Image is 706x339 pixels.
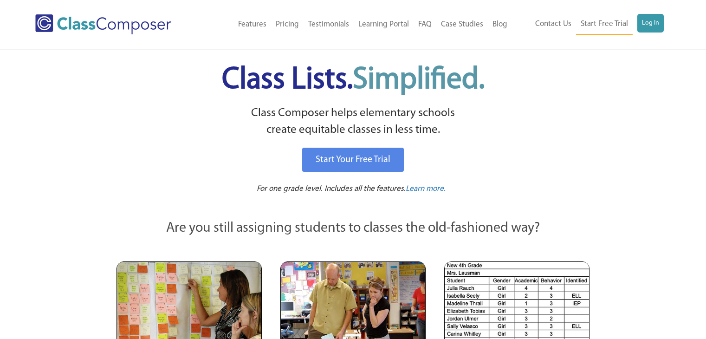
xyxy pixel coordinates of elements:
[302,148,404,172] a: Start Your Free Trial
[354,14,414,35] a: Learning Portal
[531,14,576,34] a: Contact Us
[304,14,354,35] a: Testimonials
[201,14,512,35] nav: Header Menu
[406,185,446,193] span: Learn more.
[257,185,406,193] span: For one grade level. Includes all the features.
[414,14,436,35] a: FAQ
[222,65,485,95] span: Class Lists.
[35,14,171,34] img: Class Composer
[512,14,664,35] nav: Header Menu
[115,105,591,139] p: Class Composer helps elementary schools create equitable classes in less time.
[436,14,488,35] a: Case Studies
[117,218,590,239] p: Are you still assigning students to classes the old-fashioned way?
[353,65,485,95] span: Simplified.
[233,14,271,35] a: Features
[488,14,512,35] a: Blog
[576,14,633,35] a: Start Free Trial
[271,14,304,35] a: Pricing
[316,155,390,164] span: Start Your Free Trial
[406,183,446,195] a: Learn more.
[637,14,664,33] a: Log In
